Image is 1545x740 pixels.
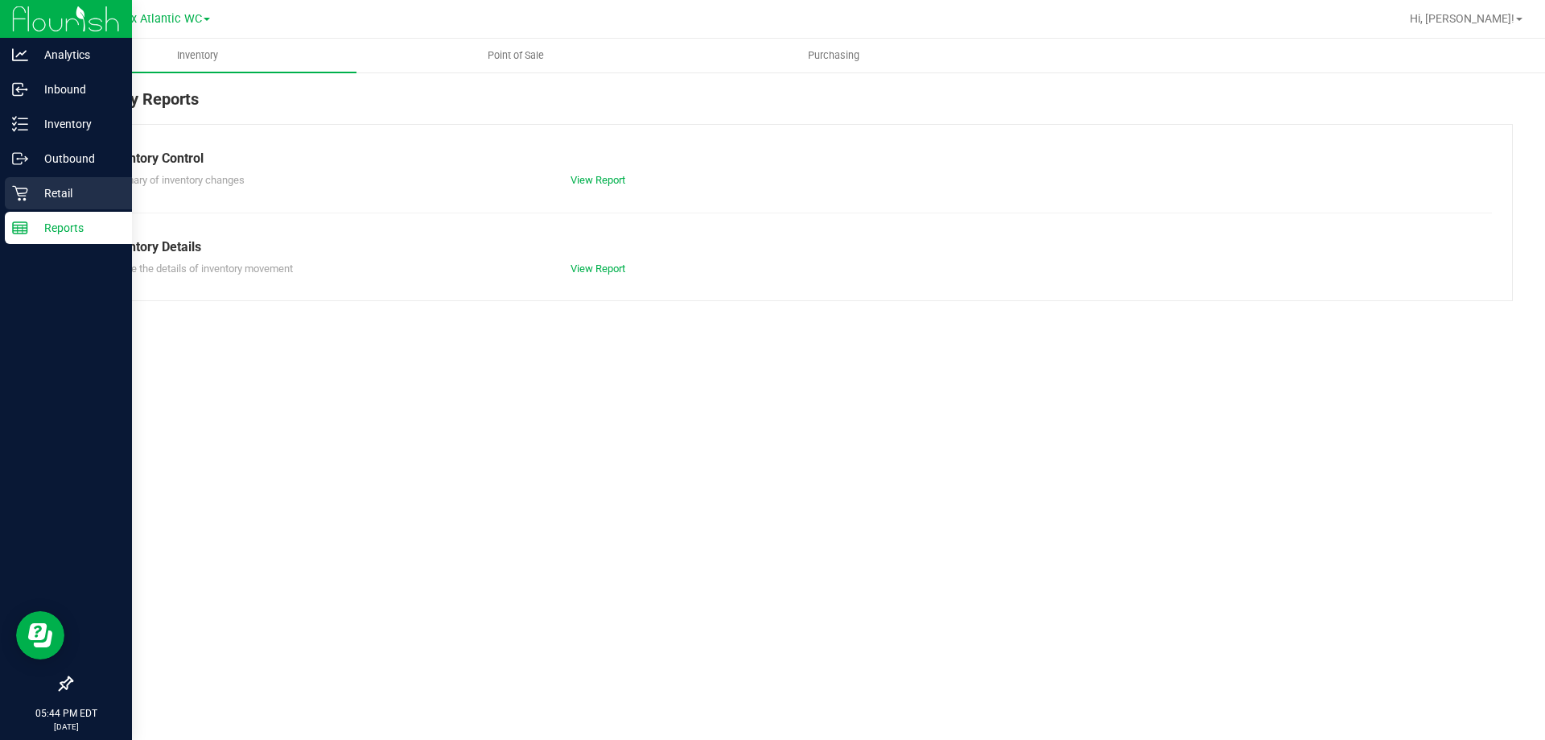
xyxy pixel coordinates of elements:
a: View Report [571,174,625,186]
div: Inventory Reports [71,87,1513,124]
inline-svg: Inventory [12,116,28,132]
span: Point of Sale [466,48,566,63]
a: Purchasing [674,39,992,72]
p: [DATE] [7,721,125,733]
span: Explore the details of inventory movement [104,263,293,275]
iframe: Resource center [16,611,64,659]
span: Jax Atlantic WC [118,12,202,26]
inline-svg: Analytics [12,47,28,63]
span: Inventory [155,48,240,63]
p: Outbound [28,149,125,168]
inline-svg: Retail [12,185,28,201]
p: Analytics [28,45,125,64]
a: Inventory [39,39,356,72]
p: Inbound [28,80,125,99]
p: Reports [28,218,125,238]
div: Inventory Details [104,238,1480,257]
div: Inventory Control [104,149,1480,168]
p: Inventory [28,114,125,134]
span: Hi, [PERSON_NAME]! [1410,12,1514,25]
a: View Report [571,263,625,275]
inline-svg: Reports [12,220,28,236]
inline-svg: Inbound [12,81,28,97]
span: Summary of inventory changes [104,174,245,186]
p: 05:44 PM EDT [7,706,125,721]
a: Point of Sale [356,39,674,72]
span: Purchasing [786,48,881,63]
inline-svg: Outbound [12,151,28,167]
p: Retail [28,184,125,203]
